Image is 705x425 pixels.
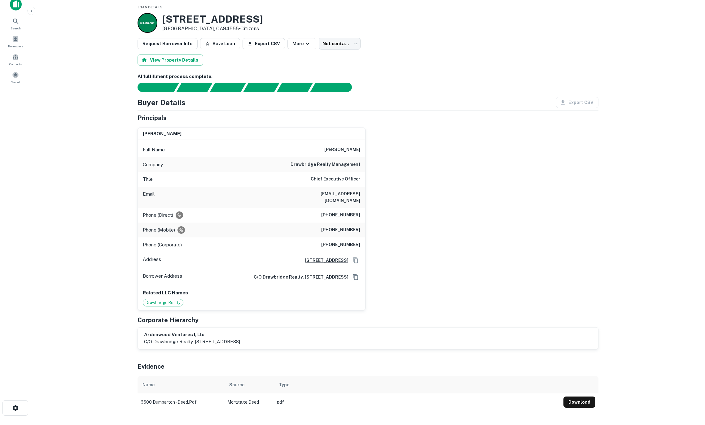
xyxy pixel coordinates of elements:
[138,362,164,371] h5: Evidence
[143,146,165,154] p: Full Name
[321,241,360,249] h6: [PHONE_NUMBER]
[224,393,274,411] td: Mortgage Deed
[249,274,348,280] a: c/o drawbridge realty, [STREET_ADDRESS]
[674,375,705,405] iframe: Chat Widget
[143,226,175,234] p: Phone (Mobile)
[138,73,598,80] h6: AI fulfillment process complete.
[563,397,595,408] button: Download
[138,38,198,49] button: Request Borrower Info
[144,331,240,338] h6: ardenwood ventures i, llc
[138,97,186,108] h4: Buyer Details
[162,25,263,33] p: [GEOGRAPHIC_DATA], CA94555 •
[138,376,224,393] th: Name
[8,44,23,49] span: Borrowers
[143,176,153,183] p: Title
[143,241,182,249] p: Phone (Corporate)
[143,211,173,219] p: Phone (Direct)
[143,272,182,282] p: Borrower Address
[319,38,361,50] div: Not contacted
[229,381,244,388] div: Source
[143,300,183,306] span: Drawbridge Realty
[162,13,263,25] h3: [STREET_ADDRESS]
[210,83,246,92] div: Documents found, AI parsing details...
[324,146,360,154] h6: [PERSON_NAME]
[138,315,199,325] h5: Corporate Hierarchy
[143,289,360,297] p: Related LLC Names
[138,5,163,9] span: Loan Details
[311,176,360,183] h6: Chief Executive Officer
[176,83,212,92] div: Your request is received and processing...
[274,393,560,411] td: pdf
[138,376,598,411] div: scrollable content
[2,69,29,86] a: Saved
[143,161,163,168] p: Company
[143,256,161,265] p: Address
[143,130,182,137] h6: [PERSON_NAME]
[200,38,240,49] button: Save Loan
[138,54,203,66] button: View Property Details
[138,393,224,411] td: 6600 dumbarton - deed.pdf
[287,38,316,49] button: More
[2,15,29,32] a: Search
[2,51,29,68] a: Contacts
[274,376,560,393] th: Type
[130,83,177,92] div: Sending borrower request to AI...
[11,26,21,31] span: Search
[291,161,360,168] h6: drawbridge realty management
[243,83,279,92] div: Principals found, AI now looking for contact information...
[138,113,167,123] h5: Principals
[286,190,360,204] h6: [EMAIL_ADDRESS][DOMAIN_NAME]
[144,338,240,345] p: c/o drawbridge realty, [STREET_ADDRESS]
[243,38,285,49] button: Export CSV
[277,83,313,92] div: Principals found, still searching for contact information. This may take time...
[240,26,259,32] a: Citizens
[279,381,289,388] div: Type
[300,257,348,264] a: [STREET_ADDRESS]
[351,256,360,265] button: Copy Address
[2,33,29,50] a: Borrowers
[224,376,274,393] th: Source
[142,381,155,388] div: Name
[321,211,360,219] h6: [PHONE_NUMBER]
[11,80,20,85] span: Saved
[351,272,360,282] button: Copy Address
[176,211,183,219] div: Requests to not be contacted at this number
[321,226,360,234] h6: [PHONE_NUMBER]
[310,83,359,92] div: AI fulfillment process complete.
[9,62,22,67] span: Contacts
[177,226,185,234] div: Requests to not be contacted at this number
[143,190,155,204] p: Email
